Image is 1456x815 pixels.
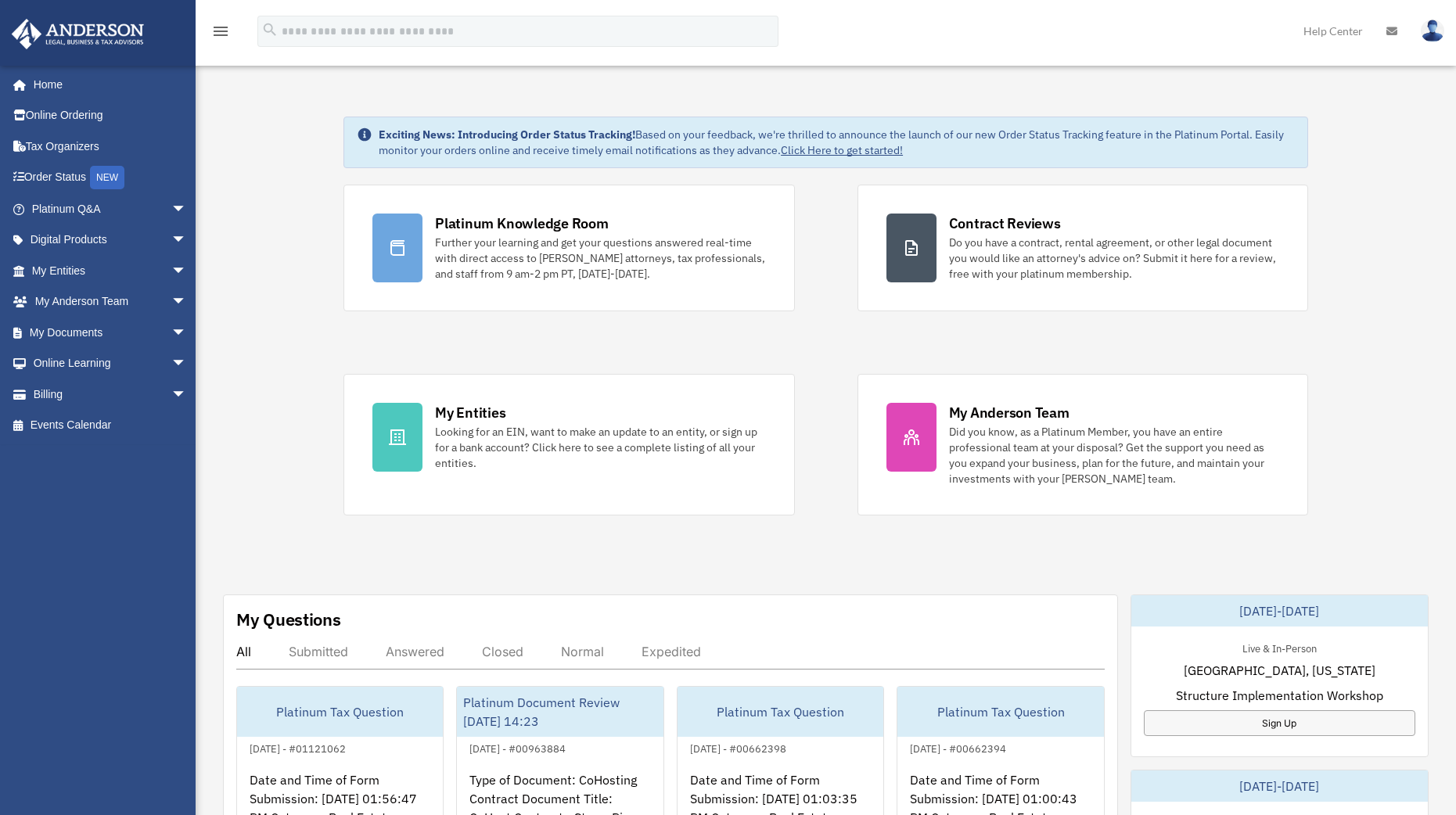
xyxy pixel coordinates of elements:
[857,374,1308,515] a: My Anderson Team Did you know, as a Platinum Member, you have an entire professional team at your...
[949,214,1061,233] div: Contract Reviews
[1131,595,1428,627] div: [DATE]-[DATE]
[171,348,203,380] span: arrow_drop_down
[1176,686,1383,705] span: Structure Implementation Workshop
[897,739,1019,756] div: [DATE] - #00662394
[11,255,210,286] a: My Entitiesarrow_drop_down
[343,185,794,311] a: Platinum Knowledge Room Further your learning and get your questions answered real-time with dire...
[482,644,523,659] div: Closed
[435,424,765,471] div: Looking for an EIN, want to make an update to an entity, or sign up for a bank account? Click her...
[857,185,1308,311] a: Contract Reviews Do you have a contract, rental agreement, or other legal document you would like...
[561,644,604,659] div: Normal
[949,235,1279,282] div: Do you have a contract, rental agreement, or other legal document you would like an attorney's ad...
[237,687,443,737] div: Platinum Tax Question
[171,317,203,349] span: arrow_drop_down
[11,379,210,410] a: Billingarrow_drop_down
[11,348,210,379] a: Online Learningarrow_drop_down
[435,214,609,233] div: Platinum Knowledge Room
[236,608,341,631] div: My Questions
[171,379,203,411] span: arrow_drop_down
[457,739,578,756] div: [DATE] - #00963884
[171,193,203,225] span: arrow_drop_down
[90,166,124,189] div: NEW
[237,739,358,756] div: [DATE] - #01121062
[949,424,1279,486] div: Did you know, as a Platinum Member, you have an entire professional team at your disposal? Get th...
[171,224,203,257] span: arrow_drop_down
[435,235,765,282] div: Further your learning and get your questions answered real-time with direct access to [PERSON_NAM...
[171,286,203,318] span: arrow_drop_down
[1230,639,1329,655] div: Live & In-Person
[11,224,210,256] a: Digital Productsarrow_drop_down
[11,193,210,224] a: Platinum Q&Aarrow_drop_down
[261,21,279,38] i: search
[343,374,794,515] a: My Entities Looking for an EIN, want to make an update to an entity, or sign up for a bank accoun...
[1184,661,1375,680] span: [GEOGRAPHIC_DATA], [US_STATE]
[1144,710,1415,736] a: Sign Up
[11,162,210,194] a: Order StatusNEW
[949,403,1070,422] div: My Anderson Team
[897,687,1103,737] div: Platinum Tax Question
[289,644,348,659] div: Submitted
[386,644,444,659] div: Answered
[1131,770,1428,802] div: [DATE]-[DATE]
[781,143,903,157] a: Click Here to get started!
[11,317,210,348] a: My Documentsarrow_drop_down
[236,644,251,659] div: All
[211,22,230,41] i: menu
[11,100,210,131] a: Online Ordering
[642,644,701,659] div: Expedited
[678,687,883,737] div: Platinum Tax Question
[11,131,210,162] a: Tax Organizers
[457,687,663,737] div: Platinum Document Review [DATE] 14:23
[435,403,505,422] div: My Entities
[379,127,635,142] strong: Exciting News: Introducing Order Status Tracking!
[1421,20,1444,42] img: User Pic
[7,19,149,49] img: Anderson Advisors Platinum Portal
[11,286,210,318] a: My Anderson Teamarrow_drop_down
[171,255,203,287] span: arrow_drop_down
[11,69,203,100] a: Home
[379,127,1295,158] div: Based on your feedback, we're thrilled to announce the launch of our new Order Status Tracking fe...
[211,27,230,41] a: menu
[11,410,210,441] a: Events Calendar
[678,739,799,756] div: [DATE] - #00662398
